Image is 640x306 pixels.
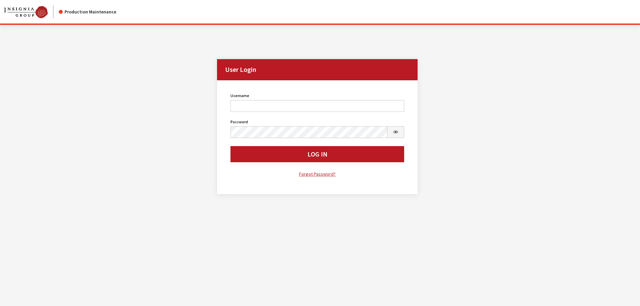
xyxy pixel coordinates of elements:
h2: User Login [217,59,418,80]
div: Production Maintenance [59,8,116,15]
label: Username [230,93,249,99]
img: Catalog Maintenance [4,6,48,18]
label: Password [230,119,248,125]
button: Show Password [387,126,404,138]
a: Insignia Group logo [4,5,59,18]
a: Forgot Password? [230,170,404,178]
button: Log In [230,146,404,162]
